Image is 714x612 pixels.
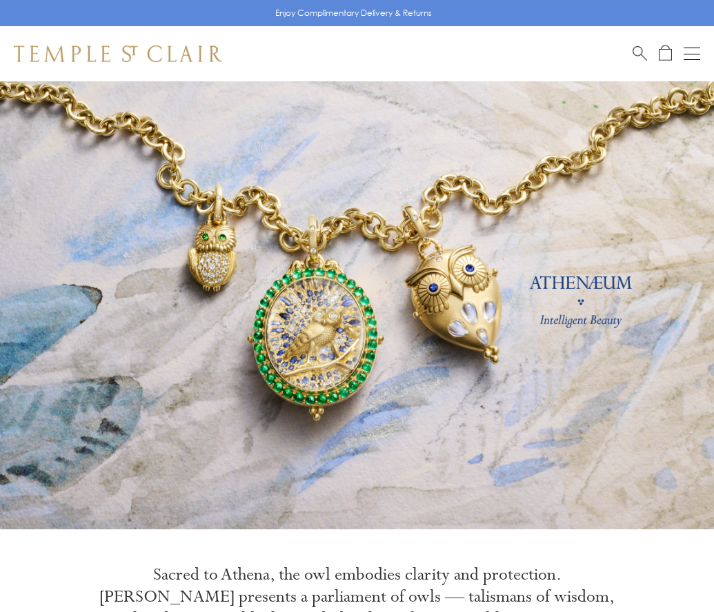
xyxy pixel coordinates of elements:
button: Open navigation [684,45,700,62]
a: Search [633,45,647,62]
a: Open Shopping Bag [659,45,672,62]
p: Enjoy Complimentary Delivery & Returns [275,6,432,20]
img: Temple St. Clair [14,45,222,62]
